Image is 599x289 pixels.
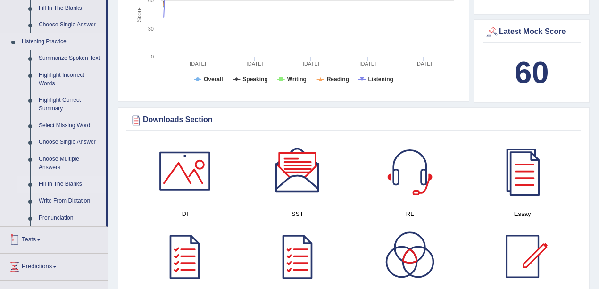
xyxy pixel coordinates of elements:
[515,55,549,90] b: 60
[34,67,106,92] a: Highlight Incorrect Words
[0,254,108,277] a: Predictions
[34,193,106,210] a: Write From Dictation
[287,76,307,83] tspan: Writing
[136,7,142,22] tspan: Score
[34,151,106,176] a: Choose Multiple Answers
[34,210,106,227] a: Pronunciation
[242,76,267,83] tspan: Speaking
[129,113,579,127] div: Downloads Section
[190,61,206,66] tspan: [DATE]
[204,76,223,83] tspan: Overall
[246,209,349,219] h4: SST
[34,92,106,117] a: Highlight Correct Summary
[151,54,154,59] text: 0
[303,61,319,66] tspan: [DATE]
[368,76,393,83] tspan: Listening
[247,61,263,66] tspan: [DATE]
[327,76,349,83] tspan: Reading
[34,50,106,67] a: Summarize Spoken Text
[34,176,106,193] a: Fill In The Blanks
[133,209,237,219] h4: DI
[0,227,108,250] a: Tests
[358,209,462,219] h4: RL
[416,61,432,66] tspan: [DATE]
[34,134,106,151] a: Choose Single Answer
[34,117,106,134] a: Select Missing Word
[359,61,376,66] tspan: [DATE]
[148,26,154,32] text: 30
[485,25,579,39] div: Latest Mock Score
[471,209,574,219] h4: Essay
[17,33,106,50] a: Listening Practice
[34,17,106,33] a: Choose Single Answer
